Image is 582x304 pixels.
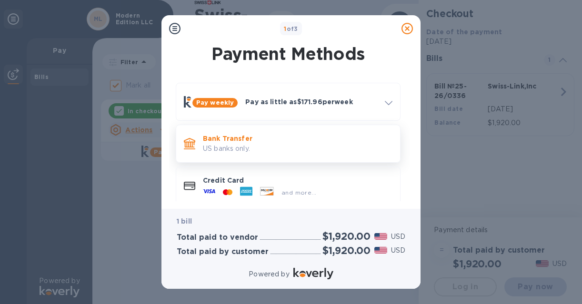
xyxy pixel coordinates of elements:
[177,233,258,242] h3: Total paid to vendor
[322,230,371,242] h2: $1,920.00
[174,44,402,64] h1: Payment Methods
[203,176,392,185] p: Credit Card
[245,97,377,107] p: Pay as little as $171.96 per week
[284,25,286,32] span: 1
[203,144,392,154] p: US banks only.
[281,189,316,196] span: and more...
[322,245,371,256] h2: $1,920.00
[177,247,269,256] h3: Total paid by customer
[374,233,387,240] img: USD
[177,217,192,225] b: 1 bill
[374,247,387,254] img: USD
[249,269,289,279] p: Powered by
[284,25,298,32] b: of 3
[391,245,405,255] p: USD
[196,99,234,106] b: Pay weekly
[203,134,392,143] p: Bank Transfer
[293,268,333,279] img: Logo
[391,232,405,242] p: USD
